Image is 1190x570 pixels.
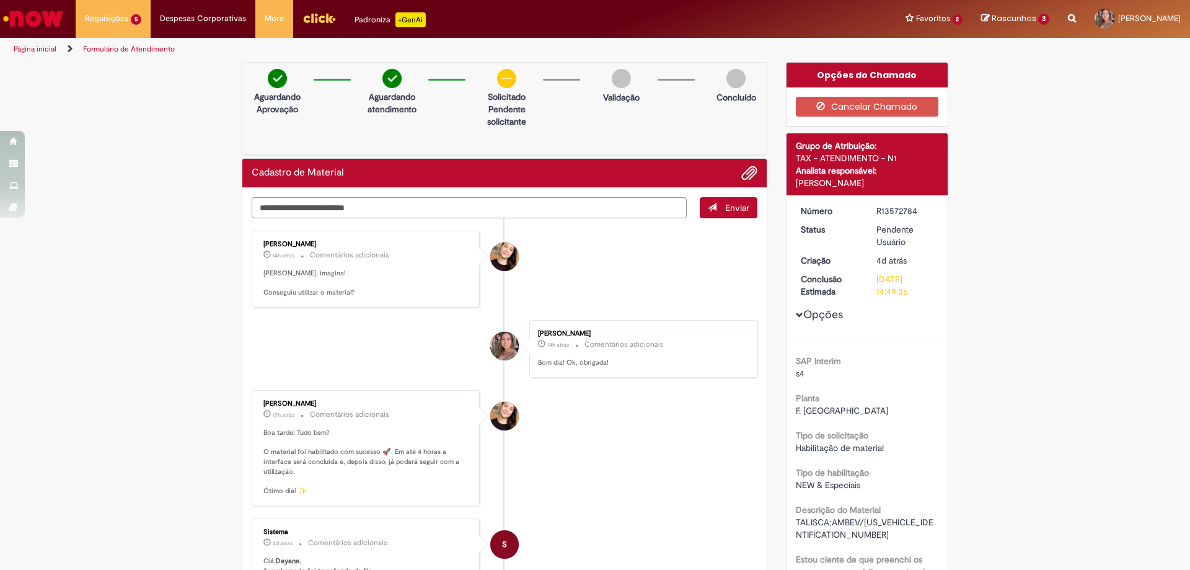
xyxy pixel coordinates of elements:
img: img-circle-grey.png [612,69,631,88]
span: 17h atrás [273,411,294,419]
div: [DATE] 14:49:36 [876,273,934,298]
div: TAX - ATENDIMENTO - N1 [796,152,939,164]
small: Comentários adicionais [310,250,389,261]
b: SAP Interim [796,355,841,367]
div: [PERSON_NAME] [796,177,939,189]
b: Dayane [276,556,299,566]
div: Dayane Macedo Silva Rodrigues [490,332,519,360]
span: 14h atrás [547,341,569,349]
ul: Trilhas de página [9,38,784,61]
dt: Conclusão Estimada [791,273,868,298]
div: [PERSON_NAME] [263,400,470,407]
b: Tipo de solicitação [796,430,868,441]
p: [PERSON_NAME], imagina! Conseguiu utilizar o material? [263,269,470,298]
p: Validação [603,91,640,104]
div: R13572784 [876,205,934,217]
span: 14h atrás [273,252,294,259]
p: Bom dia! Ok, obrigada! [538,358,744,368]
div: Sabrina De Vasconcelos [490,402,519,430]
dt: Status [791,223,868,236]
dt: Criação [791,254,868,267]
img: ServiceNow [1,6,65,31]
time: 30/09/2025 15:56:07 [547,341,569,349]
span: More [265,12,284,25]
span: Favoritos [916,12,950,25]
textarea: Digite sua mensagem aqui... [252,197,687,218]
div: Sistema [263,528,470,536]
small: Comentários adicionais [584,339,664,350]
a: Formulário de Atendimento [83,44,175,54]
time: 30/09/2025 13:06:32 [273,411,294,419]
p: Aguardando atendimento [362,91,422,115]
h2: Cadastro de Material Histórico de tíquete [252,167,344,179]
span: 4d atrás [876,255,907,266]
img: img-circle-grey.png [726,69,746,88]
div: Padroniza [355,12,426,27]
span: s4 [796,368,804,379]
span: Despesas Corporativas [160,12,246,25]
div: Sabrina De Vasconcelos [490,243,519,271]
span: Rascunhos [992,12,1036,24]
div: [PERSON_NAME] [263,241,470,248]
p: Concluído [716,91,756,104]
span: 2 [953,14,963,25]
small: Comentários adicionais [308,538,387,548]
span: F. [GEOGRAPHIC_DATA] [796,405,888,416]
div: 27/09/2025 10:24:00 [876,254,934,267]
span: TALISCA;AMBEV/[US_VEHICLE_IDENTIFICATION_NUMBER] [796,517,933,540]
p: Pendente solicitante [477,103,537,128]
span: Enviar [725,202,749,213]
b: Tipo de habilitação [796,467,869,478]
div: Opções do Chamado [787,63,948,87]
div: Pendente Usuário [876,223,934,248]
span: Requisições [85,12,128,25]
time: 30/09/2025 16:27:08 [273,252,294,259]
p: +GenAi [395,12,426,27]
div: [PERSON_NAME] [538,330,744,337]
div: Analista responsável: [796,164,939,177]
b: Planta [796,393,819,404]
p: Boa tarde! Tudo bem? O material foi habilitado com sucesso 🚀. Em até 4 horas a interface será con... [263,428,470,496]
div: Grupo de Atribuição: [796,140,939,152]
img: circle-minus.png [497,69,516,88]
a: Rascunhos [981,13,1049,25]
a: Página inicial [14,44,56,54]
b: Descrição do Material [796,504,881,515]
span: Habilitação de material [796,442,884,453]
small: Comentários adicionais [310,409,389,420]
dt: Número [791,205,868,217]
img: click_logo_yellow_360x200.png [302,9,336,27]
img: check-circle-green.png [268,69,287,88]
span: 5 [131,14,141,25]
img: check-circle-green.png [382,69,402,88]
span: 4d atrás [273,540,293,547]
p: Solicitado [477,91,537,103]
button: Enviar [700,197,757,218]
span: NEW & Especiais [796,479,860,491]
div: System [490,530,519,559]
p: Aguardando Aprovação [247,91,307,115]
button: Cancelar Chamado [796,97,939,117]
span: S [502,530,507,559]
span: 3 [1038,14,1049,25]
button: Adicionar anexos [741,165,757,181]
time: 27/09/2025 10:24:12 [273,540,293,547]
span: [PERSON_NAME] [1118,13,1181,24]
